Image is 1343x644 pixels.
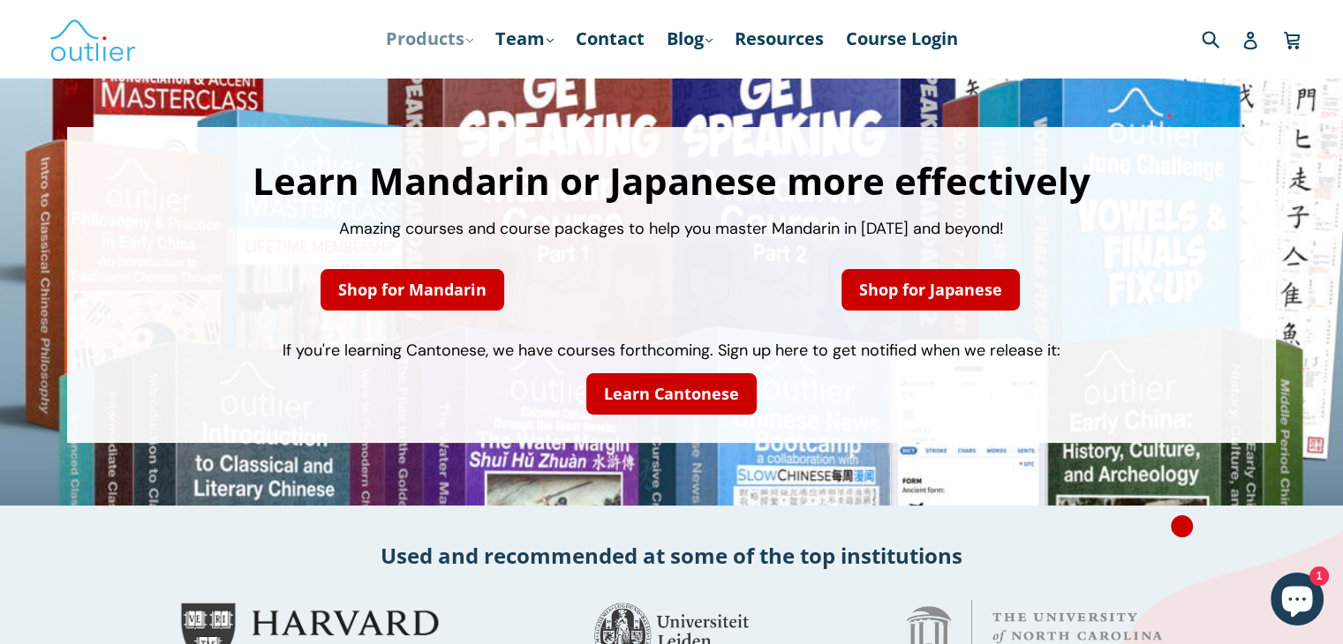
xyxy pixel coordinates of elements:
span: If you're learning Cantonese, we have courses forthcoming. Sign up here to get notified when we r... [283,340,1060,361]
span: Amazing courses and course packages to help you master Mandarin in [DATE] and beyond! [339,218,1004,239]
h1: Learn Mandarin or Japanese more effectively [85,162,1258,199]
a: Course Login [837,23,967,55]
a: Contact [567,23,653,55]
a: Learn Cantonese [586,373,757,415]
inbox-online-store-chat: Shopify online store chat [1265,573,1329,630]
a: Resources [726,23,833,55]
a: Shop for Mandarin [321,269,504,311]
a: Products [377,23,482,55]
input: Search [1197,20,1246,56]
a: Blog [658,23,721,55]
a: Shop for Japanese [841,269,1020,311]
img: Outlier Linguistics [49,13,137,64]
a: Team [487,23,562,55]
